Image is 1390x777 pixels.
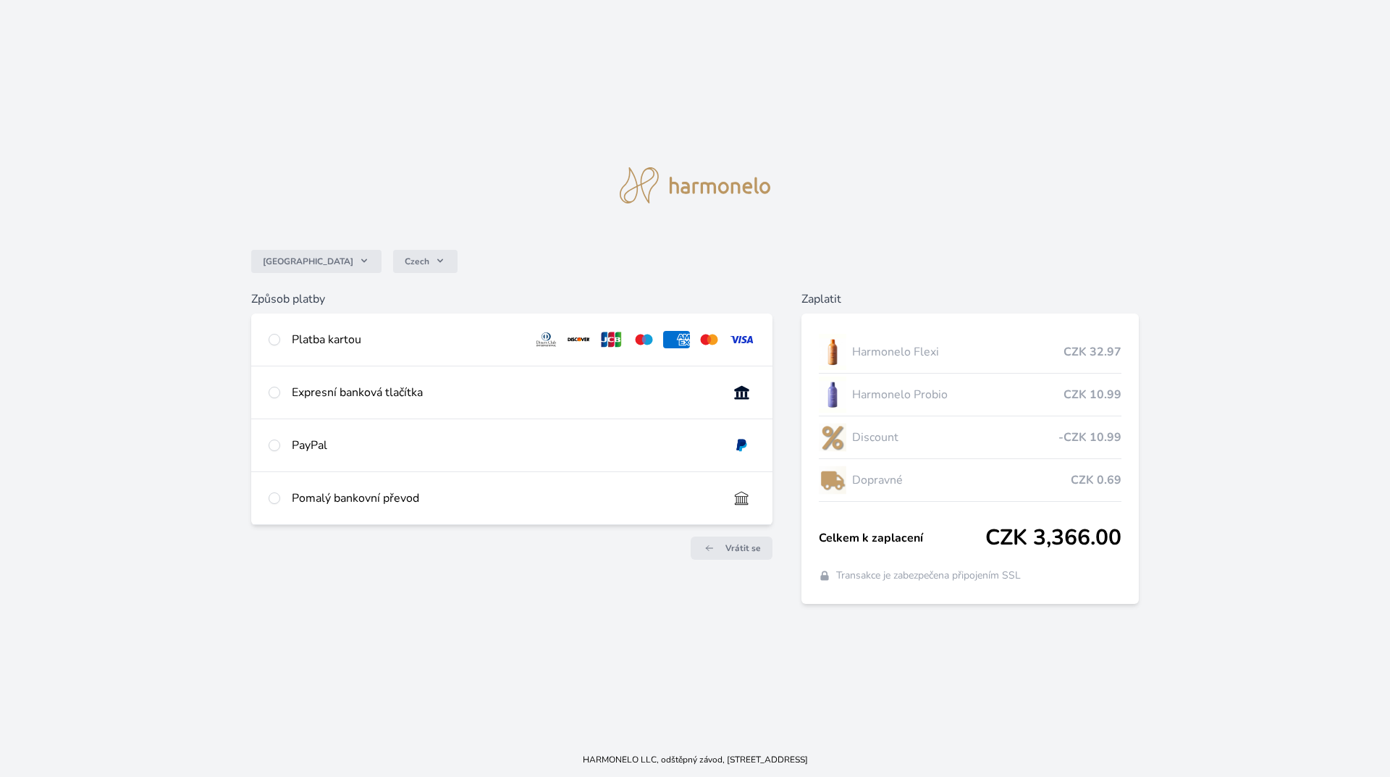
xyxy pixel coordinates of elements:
img: maestro.svg [631,331,657,348]
div: Platba kartou [292,331,522,348]
span: Harmonelo Probio [852,386,1064,403]
span: Discount [852,429,1059,446]
span: Harmonelo Flexi [852,343,1064,361]
span: [GEOGRAPHIC_DATA] [263,256,353,267]
button: Czech [393,250,458,273]
h6: Způsob platby [251,290,772,308]
span: Celkem k zaplacení [819,529,986,547]
img: visa.svg [728,331,755,348]
img: CLEAN_PROBIO_se_stinem_x-lo.jpg [819,377,846,413]
img: onlineBanking_CZ.svg [728,384,755,401]
img: bankTransfer_IBAN.svg [728,490,755,507]
img: discover.svg [565,331,592,348]
img: paypal.svg [728,437,755,454]
span: Transakce je zabezpečena připojením SSL [836,568,1021,583]
img: diners.svg [533,331,560,348]
img: delivery-lo.png [819,462,846,498]
button: [GEOGRAPHIC_DATA] [251,250,382,273]
div: Expresní banková tlačítka [292,384,717,401]
span: Vrátit se [725,542,761,554]
img: amex.svg [663,331,690,348]
span: CZK 3,366.00 [985,525,1121,551]
span: CZK 0.69 [1071,471,1121,489]
span: Dopravné [852,471,1071,489]
img: mc.svg [696,331,723,348]
div: PayPal [292,437,717,454]
img: discount-lo.png [819,419,846,455]
span: Czech [405,256,429,267]
span: CZK 10.99 [1063,386,1121,403]
div: Pomalý bankovní převod [292,490,717,507]
span: -CZK 10.99 [1058,429,1121,446]
img: CLEAN_FLEXI_se_stinem_x-hi_(1)-lo.jpg [819,334,846,370]
img: logo.svg [620,167,770,203]
h6: Zaplatit [801,290,1140,308]
a: Vrátit se [691,537,772,560]
span: CZK 32.97 [1063,343,1121,361]
img: jcb.svg [598,331,625,348]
